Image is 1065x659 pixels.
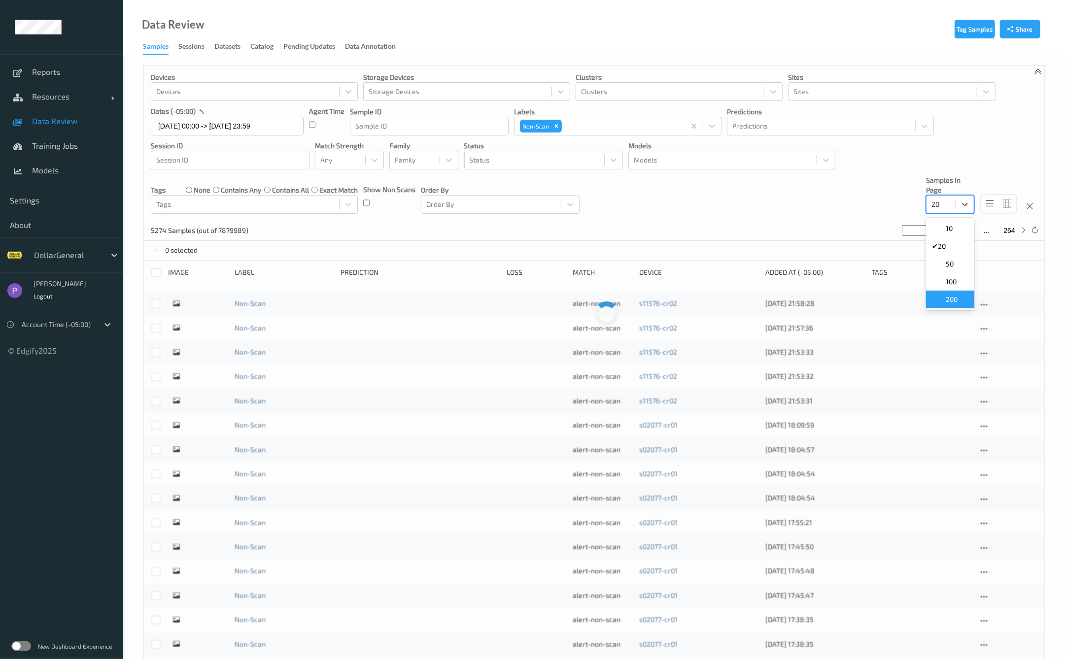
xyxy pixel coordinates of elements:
div: Datasets [214,41,240,54]
div: [DATE] 18:09:59 [765,420,864,430]
div: Sessions [178,41,205,54]
a: Non-Scan [235,421,266,429]
div: [DATE] 18:04:54 [765,493,864,503]
span: 50 [946,259,954,269]
p: Devices [151,72,358,82]
p: 0 selected [166,245,198,255]
div: alert-non-scan [573,566,633,576]
span: 200 [946,295,958,304]
a: s02077-cr01 [639,518,678,527]
p: Order By [421,185,580,195]
a: Non-Scan [235,299,266,307]
div: alert-non-scan [573,542,633,552]
a: s02077-cr01 [639,615,678,624]
p: Tags [151,185,166,195]
a: Samples [143,40,178,55]
a: s02077-cr01 [639,640,678,648]
a: Datasets [214,40,250,54]
div: [DATE] 18:04:54 [765,469,864,479]
div: [DATE] 21:53:33 [765,347,864,357]
div: alert-non-scan [573,347,633,357]
a: Pending Updates [283,40,345,54]
button: ... [981,226,993,235]
a: Non-Scan [235,396,266,405]
div: alert-non-scan [573,323,633,333]
label: none [194,185,210,195]
a: Non-Scan [235,615,266,624]
button: 264 [1001,226,1018,235]
div: [DATE] 17:45:47 [765,591,864,600]
label: exact match [319,185,358,195]
a: Non-Scan [235,566,266,575]
p: Status [464,141,623,151]
div: Tags [872,267,971,278]
div: alert-non-scan [573,396,633,406]
a: s11576-cr02 [639,348,677,356]
a: Non-Scan [235,591,266,599]
div: [DATE] 21:53:32 [765,371,864,381]
a: s11576-cr02 [639,299,677,307]
a: Non-Scan [235,518,266,527]
span: ✔ [932,241,938,251]
div: alert-non-scan [573,493,633,503]
a: s02077-cr01 [639,469,678,478]
label: contains all [272,185,309,195]
div: [DATE] 17:38:35 [765,639,864,649]
label: contains any [221,185,261,195]
p: dates (-05:00) [151,106,196,116]
a: s02077-cr01 [639,566,678,575]
button: Share [1000,20,1040,38]
p: Session ID [151,141,309,151]
div: Added At (-05:00) [765,267,864,278]
div: alert-non-scan [573,445,633,455]
p: Match Strength [315,141,384,151]
a: Non-Scan [235,640,266,648]
div: [DATE] 17:55:21 [765,518,864,527]
a: Non-Scan [235,372,266,380]
a: s11576-cr02 [639,324,677,332]
div: Device [639,267,758,278]
div: [DATE] 17:45:48 [765,566,864,576]
a: Non-Scan [235,494,266,502]
p: Family [389,141,458,151]
div: alert-non-scan [573,518,633,527]
div: alert-non-scan [573,420,633,430]
button: Tag Samples [955,20,995,38]
p: Predictions [727,107,934,117]
div: [DATE] 21:53:31 [765,396,864,406]
p: Clusters [576,72,783,82]
div: alert-non-scan [573,639,633,649]
p: 5274 Samples (out of 7879989) [151,226,248,235]
a: Non-Scan [235,469,266,478]
a: s02077-cr01 [639,445,678,454]
div: Pending Updates [283,41,335,54]
div: Data Annotation [345,41,396,54]
p: Agent Time [309,106,344,116]
div: [DATE] 17:45:50 [765,542,864,552]
p: labels [515,107,721,117]
a: s11576-cr02 [639,396,677,405]
a: s02077-cr01 [639,591,678,599]
div: alert-non-scan [573,298,633,308]
div: [DATE] 21:57:36 [765,323,864,333]
a: Non-Scan [235,348,266,356]
a: s02077-cr01 [639,542,678,551]
span: 100 [946,277,957,287]
span: 10 [946,224,953,233]
div: Prediction [341,267,499,278]
div: alert-non-scan [573,591,633,600]
div: [DATE] 21:58:28 [765,298,864,308]
div: [DATE] 17:38:35 [765,615,864,625]
a: Catalog [250,40,283,54]
p: Sample ID [350,107,509,117]
a: s11576-cr02 [639,372,677,380]
div: alert-non-scan [573,371,633,381]
p: Sites [789,72,996,82]
div: alert-non-scan [573,469,633,479]
div: Remove Non-Scan [551,120,562,132]
div: Catalog [250,41,274,54]
div: Match [573,267,633,278]
a: Non-Scan [235,324,266,332]
div: [DATE] 18:04:57 [765,445,864,455]
p: Models [628,141,835,151]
